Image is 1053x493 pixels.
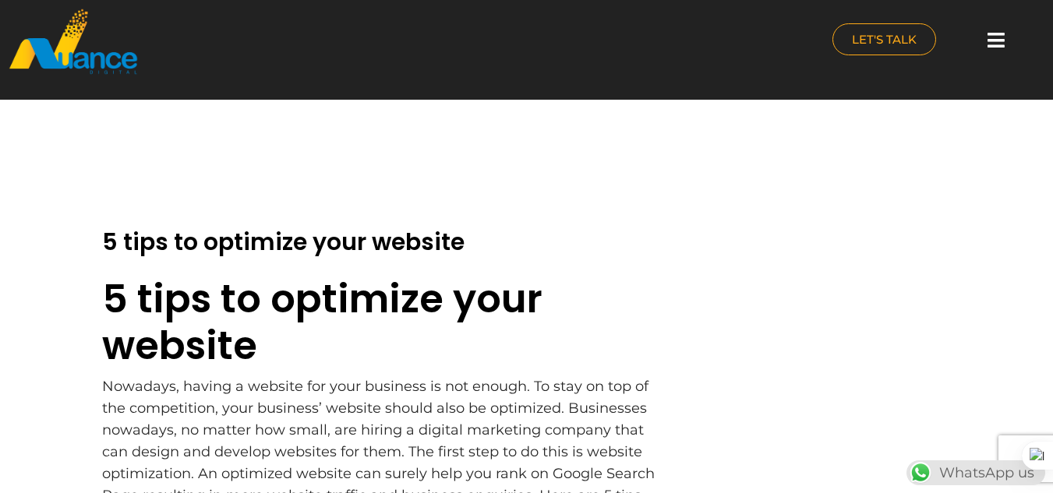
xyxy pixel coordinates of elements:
[8,8,139,76] img: nuance-qatar_logo
[906,460,1045,485] div: WhatsApp us
[8,8,519,76] a: nuance-qatar_logo
[906,464,1045,481] a: WhatsAppWhatsApp us
[832,23,936,55] a: LET'S TALK
[102,228,655,256] h2: 5 tips to optimize your website
[908,460,933,485] img: WhatsApp
[852,33,917,45] span: LET'S TALK
[102,276,655,369] h1: 5 tips to optimize your website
